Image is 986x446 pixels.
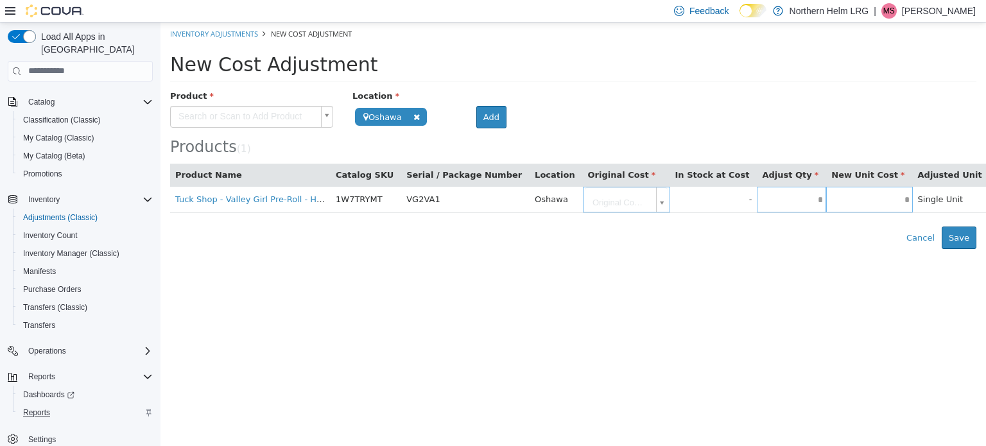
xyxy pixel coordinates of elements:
button: Inventory [3,191,158,209]
button: Purchase Orders [13,280,158,298]
span: Products [10,116,76,133]
button: Promotions [13,165,158,183]
span: Inventory Manager (Classic) [18,246,153,261]
a: Original Cost... [424,165,507,189]
span: Product [10,69,53,78]
a: My Catalog (Classic) [18,130,99,146]
span: Classification (Classic) [18,112,153,128]
span: Promotions [18,166,153,182]
button: Operations [23,343,71,359]
a: Inventory Count [18,228,83,243]
button: In Stock at Cost [515,146,592,159]
input: Dark Mode [739,4,766,17]
td: - [510,164,597,191]
span: Search or Scan to Add Product [10,84,155,105]
span: New Cost Adjustment [110,6,191,16]
span: Feedback [689,4,729,17]
a: Search or Scan to Add Product [10,83,173,105]
span: 1 [80,121,87,132]
span: Dashboards [23,390,74,400]
span: Purchase Orders [18,282,153,297]
button: Location [374,146,417,159]
span: Adjust Qty [601,148,658,157]
button: Transfers [13,316,158,334]
button: Manifests [13,262,158,280]
a: Promotions [18,166,67,182]
a: Adjustments (Classic) [18,210,103,225]
button: Inventory Manager (Classic) [13,244,158,262]
a: Manifests [18,264,61,279]
button: Reports [13,404,158,422]
a: Transfers (Classic) [18,300,92,315]
span: Single Unit [757,172,803,182]
span: New Cost Adjustment [10,31,217,53]
a: Dashboards [13,386,158,404]
button: Inventory [23,192,65,207]
button: Reports [23,369,60,384]
button: Serial / Package Number [246,146,364,159]
a: Purchase Orders [18,282,87,297]
p: [PERSON_NAME] [902,3,976,19]
span: Transfers (Classic) [23,302,87,313]
span: Transfers [18,318,153,333]
span: Reports [23,369,153,384]
button: My Catalog (Classic) [13,129,158,147]
span: MS [883,3,895,19]
span: Manifests [18,264,153,279]
span: Adjustments (Classic) [18,210,153,225]
small: ( ) [76,121,91,132]
span: Classification (Classic) [23,115,101,125]
span: Inventory Count [23,230,78,241]
span: Reports [23,407,50,418]
p: | [874,3,876,19]
span: Adjustments (Classic) [23,212,98,223]
button: Adjusted Unit [757,146,824,159]
a: Dashboards [18,387,80,402]
a: Tuck Shop - Valley Girl Pre-Roll - Hybrid - 1x1g [15,172,207,182]
span: Load All Apps in [GEOGRAPHIC_DATA] [36,30,153,56]
span: My Catalog (Classic) [23,133,94,143]
a: Reports [18,405,55,420]
button: Transfers (Classic) [13,298,158,316]
span: Location [192,69,239,78]
span: Inventory Count [18,228,153,243]
span: Oshawa [195,85,266,104]
div: Monica Spina [881,3,897,19]
td: Oshawa [369,164,422,191]
a: Transfers [18,318,60,333]
span: Original Cost [428,148,496,157]
a: Classification (Classic) [18,112,106,128]
span: Manifests [23,266,56,277]
span: My Catalog (Classic) [18,130,153,146]
button: Catalog [23,94,60,110]
span: Purchase Orders [23,284,82,295]
span: Operations [23,343,153,359]
img: Cova [26,4,83,17]
span: Catalog [28,97,55,107]
span: Promotions [23,169,62,179]
a: My Catalog (Beta) [18,148,91,164]
button: Inventory Count [13,227,158,244]
span: Reports [18,405,153,420]
span: Dashboards [18,387,153,402]
button: Cancel [739,204,781,227]
span: Transfers [23,320,55,330]
button: Save [781,204,816,227]
button: Catalog SKU [175,146,236,159]
span: New Unit Cost [671,148,744,157]
span: My Catalog (Beta) [18,148,153,164]
span: Inventory [28,194,60,205]
button: My Catalog (Beta) [13,147,158,165]
a: Inventory Adjustments [10,6,98,16]
button: Operations [3,342,158,360]
button: Product Name [15,146,84,159]
span: Operations [28,346,66,356]
span: Catalog [23,94,153,110]
span: My Catalog (Beta) [23,151,85,161]
td: 1W7TRYMT [170,164,241,191]
span: Original Cost... [424,165,490,191]
span: Reports [28,372,55,382]
button: Reports [3,368,158,386]
span: Inventory Manager (Classic) [23,248,119,259]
